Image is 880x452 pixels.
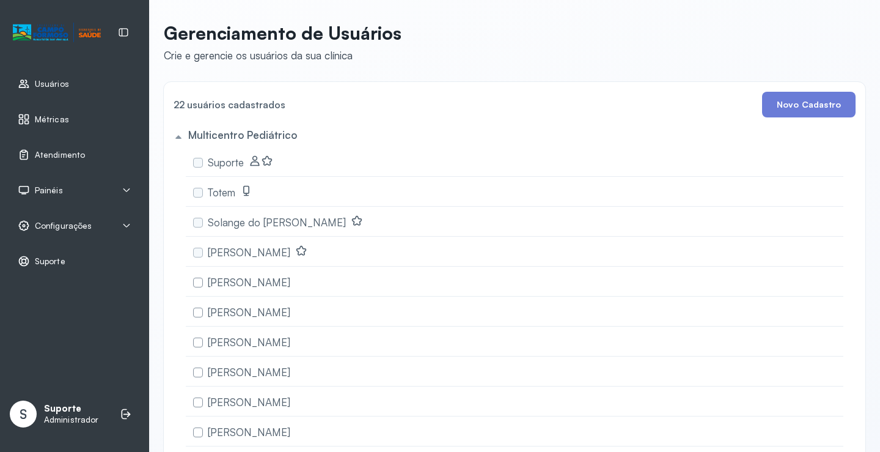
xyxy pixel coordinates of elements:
[208,276,290,289] span: [PERSON_NAME]
[208,396,290,409] span: [PERSON_NAME]
[35,150,85,160] span: Atendimento
[13,23,101,43] img: Logotipo do estabelecimento
[18,113,131,125] a: Métricas
[35,114,69,125] span: Métricas
[208,336,290,349] span: [PERSON_NAME]
[35,221,92,231] span: Configurações
[208,366,290,379] span: [PERSON_NAME]
[18,78,131,90] a: Usuários
[762,92,856,117] button: Novo Cadastro
[35,79,69,89] span: Usuários
[18,149,131,161] a: Atendimento
[44,403,98,415] p: Suporte
[174,96,285,113] h4: 22 usuários cadastrados
[208,216,346,229] span: Solange do [PERSON_NAME]
[35,185,63,196] span: Painéis
[208,306,290,319] span: [PERSON_NAME]
[164,49,402,62] div: Crie e gerencie os usuários da sua clínica
[44,415,98,425] p: Administrador
[208,246,290,259] span: [PERSON_NAME]
[35,256,65,267] span: Suporte
[208,186,235,199] span: Totem
[208,156,244,169] span: Suporte
[164,22,402,44] p: Gerenciamento de Usuários
[208,426,290,439] span: [PERSON_NAME]
[188,128,297,141] h5: Multicentro Pediátrico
